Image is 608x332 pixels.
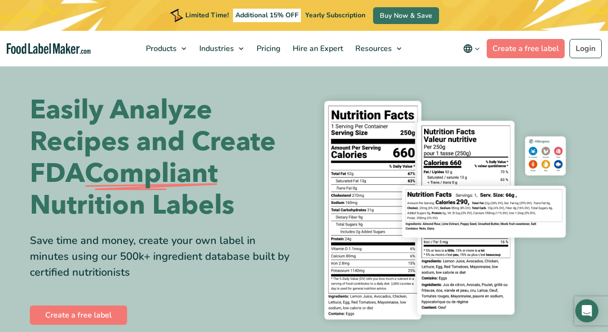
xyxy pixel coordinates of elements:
a: Create a free label [30,306,127,325]
a: Industries [194,31,248,66]
div: Open Intercom Messenger [575,299,598,322]
a: Login [569,39,602,58]
span: Compliant [85,158,218,190]
span: Hire an Expert [290,43,344,54]
span: Additional 15% OFF [233,9,301,22]
span: Yearly Subscription [305,11,365,20]
span: Resources [352,43,393,54]
a: Buy Now & Save [373,7,439,24]
h1: Easily Analyze Recipes and Create FDA Nutrition Labels [30,94,297,221]
a: Pricing [251,31,285,66]
span: Limited Time! [185,11,229,20]
a: Resources [349,31,406,66]
a: Hire an Expert [287,31,347,66]
span: Products [143,43,178,54]
span: Pricing [254,43,282,54]
div: Save time and money, create your own label in minutes using our 500k+ ingredient database built b... [30,233,297,281]
a: Products [140,31,191,66]
span: Industries [196,43,235,54]
a: Create a free label [487,39,565,58]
